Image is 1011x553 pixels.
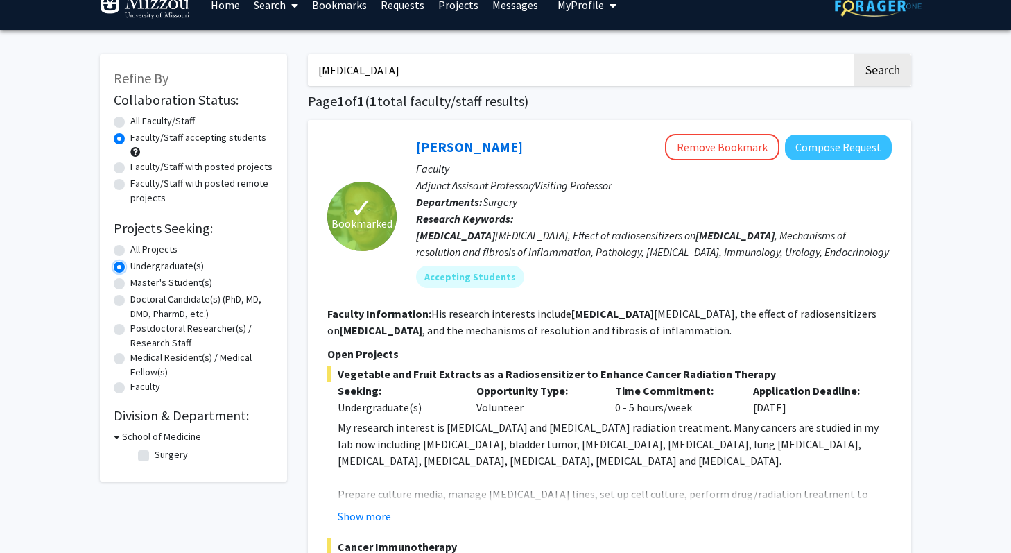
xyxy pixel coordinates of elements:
span: Surgery [483,195,517,209]
b: [MEDICAL_DATA] [695,228,775,242]
div: [MEDICAL_DATA], Effect of radiosensitizers on , Mechanisms of resolution and fibrosis of inflamma... [416,227,892,260]
fg-read-more: His research interests include [MEDICAL_DATA], the effect of radiosensitizers on , and the mechan... [327,307,876,337]
p: Opportunity Type: [476,382,594,399]
label: Faculty/Staff accepting students [130,130,266,145]
span: Prepare culture media, manage [MEDICAL_DATA] lines, set up cell culture, perform drug/radiation t... [338,487,876,534]
div: Volunteer [466,382,605,416]
button: Show more [338,508,391,525]
p: Time Commitment: [615,382,733,399]
span: ✓ [350,201,374,215]
span: Vegetable and Fruit Extracts as a Radiosensitizer to Enhance Cancer Radiation Therapy [327,366,892,382]
b: Faculty Information: [327,307,431,321]
p: Application Deadline: [753,382,871,399]
span: My research interest is [MEDICAL_DATA] and [MEDICAL_DATA] radiation treatment. Many cancers are s... [338,420,879,468]
label: All Faculty/Staff [130,114,195,128]
label: Postdoctoral Researcher(s) / Research Staff [130,321,273,350]
span: 1 [357,92,365,110]
p: Faculty [416,160,892,177]
input: Search Keywords [308,54,852,86]
span: 1 [370,92,377,110]
button: Search [854,54,911,86]
label: Faculty [130,380,160,394]
b: [MEDICAL_DATA] [416,228,495,242]
label: Faculty/Staff with posted projects [130,160,273,174]
div: 0 - 5 hours/week [605,382,743,416]
h3: School of Medicine [122,429,201,444]
span: 1 [337,92,345,110]
span: Refine By [114,69,168,87]
button: Compose Request to Yujiang Fang [785,135,892,160]
h2: Division & Department: [114,407,273,424]
label: Medical Resident(s) / Medical Fellow(s) [130,350,273,380]
h2: Projects Seeking: [114,220,273,237]
p: Open Projects [327,346,892,362]
b: [MEDICAL_DATA] [340,323,422,337]
p: Adjunct Assisant Professor/Visiting Professor [416,177,892,194]
label: All Projects [130,242,178,257]
a: [PERSON_NAME] [416,138,523,155]
label: Faculty/Staff with posted remote projects [130,176,273,205]
b: Research Keywords: [416,212,514,226]
label: Doctoral Candidate(s) (PhD, MD, DMD, PharmD, etc.) [130,292,273,321]
label: Master's Student(s) [130,275,212,290]
h1: Page of ( total faculty/staff results) [308,93,911,110]
label: Undergraduate(s) [130,259,204,273]
h2: Collaboration Status: [114,92,273,108]
label: Surgery [155,448,188,462]
iframe: Chat [10,491,59,543]
b: [MEDICAL_DATA] [571,307,654,321]
b: Departments: [416,195,483,209]
div: [DATE] [743,382,881,416]
div: Undergraduate(s) [338,399,456,416]
button: Remove Bookmark [665,134,779,160]
p: Seeking: [338,382,456,399]
span: Bookmarked [331,215,392,232]
mat-chip: Accepting Students [416,266,524,288]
